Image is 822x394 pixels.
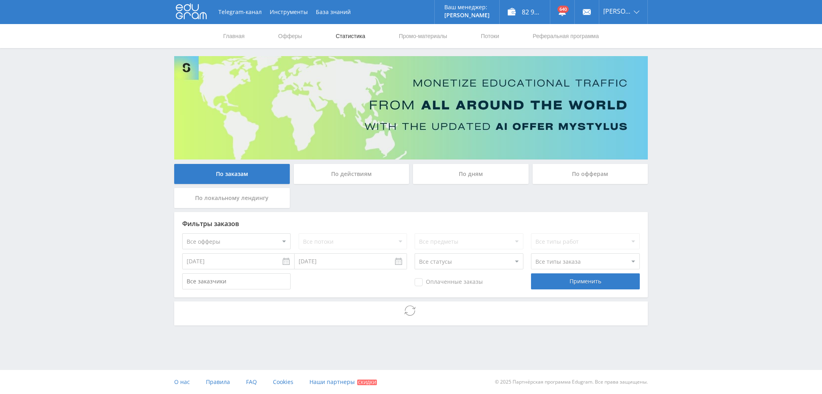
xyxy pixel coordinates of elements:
span: Cookies [273,378,293,386]
span: [PERSON_NAME] [603,8,631,14]
a: Правила [206,370,230,394]
span: FAQ [246,378,257,386]
a: FAQ [246,370,257,394]
a: Cookies [273,370,293,394]
a: Реферальная программа [532,24,600,48]
span: Оплаченные заказы [415,278,483,286]
div: По заказам [174,164,290,184]
a: О нас [174,370,190,394]
span: О нас [174,378,190,386]
div: По офферам [533,164,648,184]
span: Наши партнеры [309,378,355,386]
div: По дням [413,164,529,184]
div: По локальному лендингу [174,188,290,208]
a: Промо-материалы [398,24,448,48]
div: Применить [531,273,639,289]
div: © 2025 Партнёрская программа Edugram. Все права защищены. [415,370,648,394]
div: Фильтры заказов [182,220,640,227]
div: По действиям [294,164,409,184]
img: Banner [174,56,648,160]
a: Офферы [277,24,303,48]
a: Потоки [480,24,500,48]
a: Статистика [335,24,366,48]
input: Все заказчики [182,273,291,289]
a: Главная [222,24,245,48]
span: Правила [206,378,230,386]
a: Наши партнеры Скидки [309,370,377,394]
p: [PERSON_NAME] [444,12,490,18]
p: Ваш менеджер: [444,4,490,10]
span: Скидки [357,380,377,385]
